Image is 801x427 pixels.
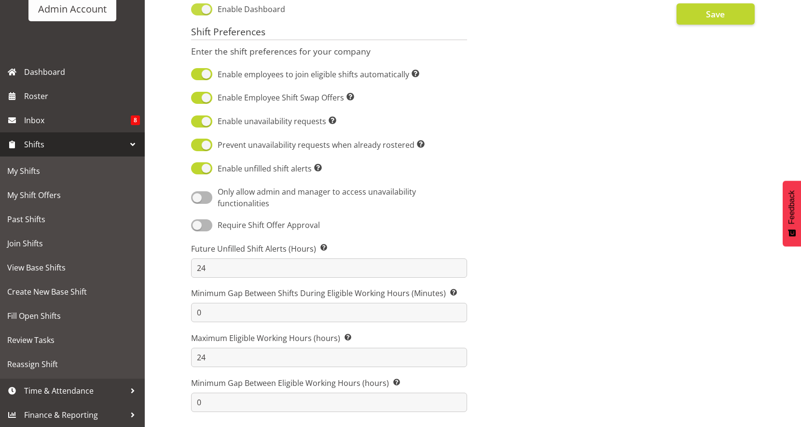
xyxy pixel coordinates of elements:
span: Enable unavailability requests [212,115,336,127]
span: Past Shifts [7,212,138,227]
h4: Shift Preferences [191,27,467,40]
span: Reassign Shift [7,357,138,371]
span: Time & Attendance [24,384,125,398]
label: Minimum Gap Between Shifts During Eligible Working Hours (Minutes) [191,287,467,299]
span: Save [706,8,725,20]
button: Save [677,3,755,25]
span: Dashboard [24,65,140,79]
span: My Shifts [7,164,138,178]
span: My Shift Offers [7,188,138,202]
a: View Base Shifts [2,256,142,280]
span: Inbox [24,113,131,128]
span: Roster [24,89,140,103]
span: Shifts [24,137,125,152]
span: Feedback [787,190,796,224]
a: Create New Base Shift [2,280,142,304]
p: Enter the shift preferences for your company [191,46,467,57]
input: Minimum Gap Between Shifts During Eligible Working Hours [191,303,467,322]
a: Past Shifts [2,207,142,231]
input: Minimum Gap Between Eligible Working Hours [191,393,467,412]
a: My Shifts [2,159,142,183]
span: Finance & Reporting [24,408,125,422]
span: Require Shift Offer Approval [212,219,320,231]
label: Future Unfilled Shift Alerts (Hours) [191,243,467,255]
a: Review Tasks [2,328,142,352]
span: Enable unfilled shift alerts [212,163,322,174]
a: Join Shifts [2,231,142,256]
span: 8 [131,115,140,125]
span: Create New Base Shift [7,285,138,299]
a: Fill Open Shifts [2,304,142,328]
span: Prevent unavailability requests when already rostered [212,139,425,151]
span: Enable Employee Shift Swap Offers [212,92,354,103]
label: Minimum Gap Between Eligible Working Hours (hours) [191,377,467,389]
span: Fill Open Shifts [7,309,138,323]
span: Only allow admin and manager to access unavailability functionalities [212,186,463,209]
span: View Base Shifts [7,260,138,275]
span: Enable employees to join eligible shifts automatically [212,69,419,80]
button: Feedback - Show survey [783,181,801,246]
a: My Shift Offers [2,183,142,207]
div: Admin Account [38,2,107,16]
span: Join Shifts [7,236,138,251]
label: Maximum Eligible Working Hours (hours) [191,332,467,344]
a: Reassign Shift [2,352,142,376]
input: Maximum Eligible Working Hours [191,348,467,367]
span: Enable Dashboard [212,3,285,15]
span: Review Tasks [7,333,138,347]
input: Future Unfilled Shift Alerts [191,258,467,278]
